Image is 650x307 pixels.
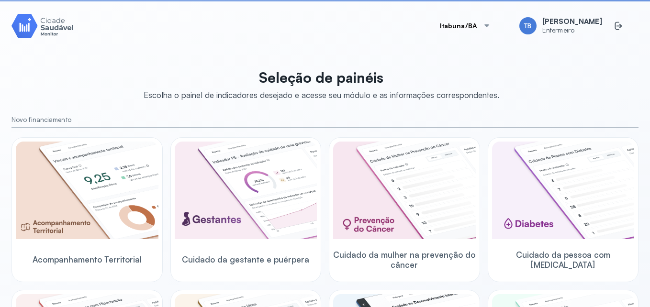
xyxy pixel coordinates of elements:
img: territorial-monitoring.png [16,142,158,239]
img: pregnants.png [175,142,317,239]
span: TB [524,22,531,30]
span: Enfermeiro [542,26,602,34]
img: diabetics.png [492,142,635,239]
img: woman-cancer-prevention-care.png [333,142,476,239]
span: Cuidado da gestante e puérpera [182,254,309,264]
small: Novo financiamento [11,116,639,124]
span: Cuidado da mulher na prevenção do câncer [333,250,476,270]
div: Escolha o painel de indicadores desejado e acesse seu módulo e as informações correspondentes. [144,90,499,100]
p: Seleção de painéis [144,69,499,86]
span: Acompanhamento Territorial [33,254,142,264]
span: [PERSON_NAME] [542,17,602,26]
button: Itabuna/BA [428,16,503,35]
img: Logotipo do produto Monitor [11,12,74,39]
span: Cuidado da pessoa com [MEDICAL_DATA] [492,250,635,270]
